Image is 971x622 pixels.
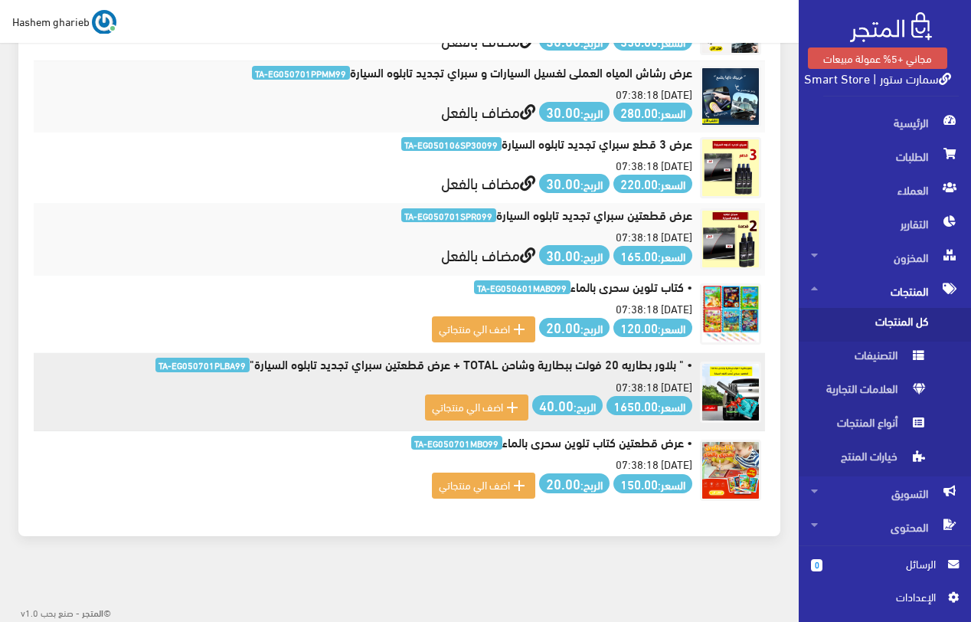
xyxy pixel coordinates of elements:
[811,173,959,207] span: العملاء
[811,139,959,173] span: الطلبات
[411,436,503,450] span: TA-EG050701MBO99
[620,474,658,493] strong: 150.00
[34,353,696,431] td: [DATE] 07:38:18
[441,240,535,268] a: مضاف بالفعل
[620,246,658,264] strong: 165.00
[82,605,103,619] strong: المتجر
[811,510,959,544] span: المحتوى
[21,604,80,620] span: - صنع بحب v1.0
[474,280,571,294] span: TA-EG050601MABO99
[700,208,761,270] img: dc7f162a-b0b6-4bd0-978d-f97965443140.jpg
[12,9,116,34] a: ... Hashem gharieb
[606,396,692,415] span: السعر:
[155,358,250,372] span: TA-EG050701PLBA99
[799,274,971,308] a: المنتجات
[823,588,935,605] span: اﻹعدادات
[252,66,351,80] span: TA-EG050701PPMM99
[546,473,580,493] strong: 20.00
[799,139,971,173] a: الطلبات
[425,394,528,421] button: اضف الي منتجاتي
[432,473,535,499] button: اضف الي منتجاتي
[539,318,610,338] span: الربح:
[441,168,535,196] a: مضاف بالفعل
[804,67,951,89] a: سمارت ستور | Smart Store
[811,555,959,588] a: 0 الرسائل
[811,308,927,342] span: كل المنتجات
[439,320,528,339] div: اضف الي منتجاتي
[34,61,696,132] td: [DATE] 07:38:18
[439,476,528,495] div: اضف الي منتجاتي
[620,31,658,50] strong: 350.00
[811,274,959,308] span: المنتجات
[401,208,497,222] span: TA-EG050701SPR099
[620,318,658,336] strong: 120.00
[799,308,971,342] a: كل المنتجات
[613,474,692,493] span: السعر:
[34,275,696,353] td: [DATE] 07:38:18
[539,473,610,493] span: الربح:
[613,103,692,122] span: السعر:
[811,443,927,476] span: خيارات المنتج
[799,173,971,207] a: العملاء
[811,342,927,375] span: التصنيفات
[510,320,528,339] i: 
[546,101,580,122] strong: 30.00
[546,316,580,337] strong: 20.00
[510,476,528,495] i: 
[503,398,521,417] i: 
[34,204,696,275] td: [DATE] 07:38:18
[613,396,658,414] strong: 1650.00
[811,106,959,139] span: الرئيسية
[700,66,761,127] img: 1be89040-c802-4e7c-9ff9-0002a257ee98.png
[34,431,696,509] td: [DATE] 07:38:18
[613,175,692,194] span: السعر:
[811,375,927,409] span: العلامات التجارية
[92,10,116,34] img: ...
[700,440,761,501] img: a416ed85-45f3-45c7-aea0-dd7054c1fb9f.png
[546,244,580,265] strong: 30.00
[835,555,936,572] span: الرسائل
[811,559,822,571] span: 0
[799,106,971,139] a: الرئيسية
[799,443,971,476] a: خيارات المنتج
[539,394,574,415] strong: 40.00
[799,342,971,375] a: التصنيفات
[850,12,932,42] img: .
[432,398,521,417] div: اضف الي منتجاتي
[799,510,971,544] a: المحتوى
[811,476,959,510] span: التسويق
[539,174,610,194] span: الربح:
[799,207,971,241] a: التقارير
[620,103,658,121] strong: 280.00
[799,241,971,274] a: المخزون
[539,102,610,122] span: الربح:
[799,375,971,409] a: العلامات التجارية
[546,172,580,193] strong: 30.00
[401,137,502,151] span: TA-EG050106SP30099
[38,435,692,450] h6: • عرض قطعتين كتاب تلوين سحرى بالماء
[700,283,761,345] img: 61e166cb-6b8e-401c-9402-471a9f454ef8.png
[811,409,927,443] span: أنواع المنتجات
[700,137,761,198] img: b39b85d3-3073-4bb2-96da-b5b2c18b0bc7.jpg
[38,357,692,372] h6: • " بلاور بطاريه 20 فولت ببطارية وشاحن TOTAL + عرض قطعتين سبراي تجديد تابلوه السيارة"
[38,65,692,80] h6: عرض رشاش المياه العملى لغسيل السيارات و سبراي تجديد تابلوه السيارة
[546,30,580,51] strong: 30.00
[700,362,761,423] img: 0754b44f-69f5-4829-ba1e-393b0842f999.png
[38,280,692,294] h6: • كتاب تلوين سحرى بالماء
[34,132,696,203] td: [DATE] 07:38:18
[613,319,692,338] span: السعر:
[18,517,77,575] iframe: Drift Widget Chat Controller
[38,208,692,222] h6: عرض قطعتين سبراي تجديد تابلوه السيارة
[808,47,947,69] a: مجاني +5% عمولة مبيعات
[811,241,959,274] span: المخزون
[811,207,959,241] span: التقارير
[441,97,535,125] a: مضاف بالفعل
[539,31,610,51] span: الربح:
[38,136,692,151] h6: عرض 3 قطع سبراي تجديد تابلوه السيارة
[539,245,610,265] span: الربح:
[613,246,692,265] span: السعر:
[12,11,90,31] span: Hashem gharieb
[6,602,111,622] div: ©
[532,395,603,415] span: الربح:
[799,409,971,443] a: أنواع المنتجات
